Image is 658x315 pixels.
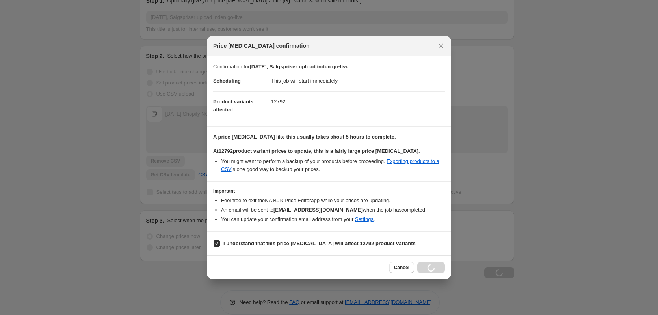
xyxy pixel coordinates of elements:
b: [EMAIL_ADDRESS][DOMAIN_NAME] [273,207,363,213]
a: Exporting products to a CSV [221,158,439,172]
span: Product variants affected [213,99,254,112]
b: At 12792 product variant prices to update, this is a fairly large price [MEDICAL_DATA]. [213,148,420,154]
b: I understand that this price [MEDICAL_DATA] will affect 12792 product variants [223,240,416,246]
a: Settings [355,216,374,222]
h3: Important [213,188,445,194]
b: A price [MEDICAL_DATA] like this usually takes about 5 hours to complete. [213,134,396,140]
dd: 12792 [271,91,445,112]
button: Close [435,40,446,51]
span: Cancel [394,264,409,271]
b: [DATE], Salgspriser upload inden go-live [249,64,348,69]
li: Feel free to exit the NA Bulk Price Editor app while your prices are updating. [221,197,445,204]
li: An email will be sent to when the job has completed . [221,206,445,214]
dd: This job will start immediately. [271,71,445,91]
span: Scheduling [213,78,241,84]
li: You might want to perform a backup of your products before proceeding. is one good way to backup ... [221,157,445,173]
p: Confirmation for [213,63,445,71]
span: Price [MEDICAL_DATA] confirmation [213,42,310,50]
button: Cancel [389,262,414,273]
li: You can update your confirmation email address from your . [221,216,445,223]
